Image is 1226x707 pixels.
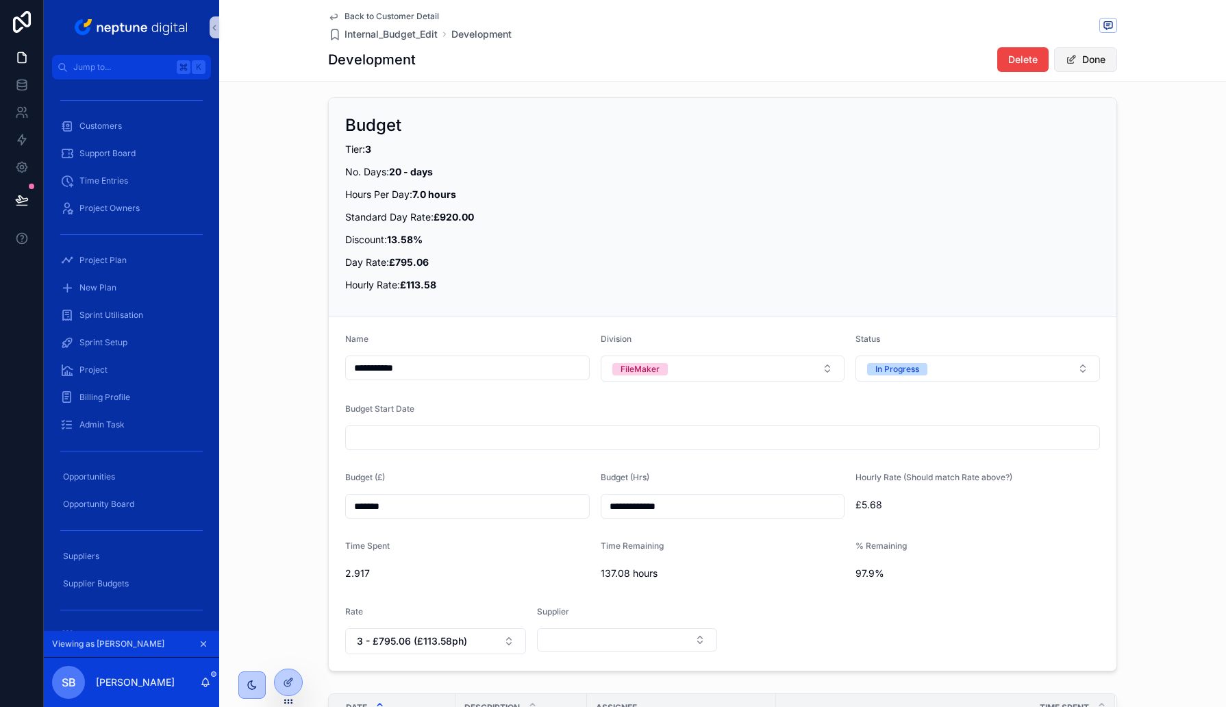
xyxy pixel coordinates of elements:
[997,47,1049,72] button: Delete
[345,232,1100,247] p: Discount:
[601,356,845,382] button: Select Button
[52,412,211,437] a: Admin Task
[63,551,99,562] span: Suppliers
[451,27,512,41] a: Development
[345,114,401,136] h2: Budget
[1054,47,1117,72] button: Done
[63,578,129,589] span: Supplier Budgets
[44,79,219,631] div: scrollable content
[52,303,211,327] a: Sprint Utilisation
[345,164,1100,179] p: No. Days:
[52,248,211,273] a: Project Plan
[52,358,211,382] a: Project
[345,606,363,617] span: Rate
[387,234,423,245] strong: 13.58%
[345,27,438,41] span: Internal_Budget_Edit
[1008,53,1038,66] span: Delete
[52,385,211,410] a: Billing Profile
[79,175,128,186] span: Time Entries
[52,275,211,300] a: New Plan
[434,211,474,223] strong: £920.00
[72,16,192,38] img: App logo
[855,472,1012,482] span: Hourly Rate (Should match Rate above?)
[345,277,1100,292] p: Hourly Rate:
[79,121,122,132] span: Customers
[52,330,211,355] a: Sprint Setup
[52,571,211,596] a: Supplier Budgets
[389,166,433,177] strong: 20 - days
[79,337,127,348] span: Sprint Setup
[79,630,147,641] span: Feature Requests
[63,471,115,482] span: Opportunities
[79,255,127,266] span: Project Plan
[73,62,171,73] span: Jump to...
[537,606,569,617] span: Supplier
[412,188,456,200] strong: 7.0 hours
[601,472,649,482] span: Budget (Hrs)
[345,404,414,414] span: Budget Start Date
[345,472,385,482] span: Budget (£)
[52,169,211,193] a: Time Entries
[96,675,175,689] p: [PERSON_NAME]
[601,334,631,344] span: Division
[345,142,1100,156] p: Tier:
[537,628,718,652] button: Select Button
[52,492,211,517] a: Opportunity Board
[389,256,429,268] strong: £795.06
[52,55,211,79] button: Jump to...K
[621,363,660,375] div: FileMaker
[855,567,1100,580] span: 97.9%
[328,27,438,41] a: Internal_Budget_Edit
[365,143,371,155] strong: 3
[52,196,211,221] a: Project Owners
[79,364,108,375] span: Project
[79,310,143,321] span: Sprint Utilisation
[79,203,140,214] span: Project Owners
[357,634,467,648] span: 3 - £795.06 (£113.58ph)
[79,419,125,430] span: Admin Task
[400,279,436,290] strong: £113.58
[855,356,1100,382] button: Select Button
[193,62,204,73] span: K
[345,628,526,654] button: Select Button
[855,541,907,551] span: % Remaining
[345,255,1100,269] p: Day Rate:
[52,638,164,649] span: Viewing as [PERSON_NAME]
[345,567,590,580] span: 2.917
[63,499,134,510] span: Opportunity Board
[79,148,136,159] span: Support Board
[52,544,211,569] a: Suppliers
[875,363,919,375] div: In Progress
[345,210,1100,224] p: Standard Day Rate:
[52,623,211,648] a: Feature Requests
[79,392,130,403] span: Billing Profile
[62,674,76,691] span: SB
[52,114,211,138] a: Customers
[52,464,211,489] a: Opportunities
[345,541,390,551] span: Time Spent
[601,567,845,580] span: 137.08 hours
[345,334,368,344] span: Name
[79,282,116,293] span: New Plan
[855,498,1100,512] span: £5.68
[328,50,416,69] h1: Development
[855,334,880,344] span: Status
[345,11,439,22] span: Back to Customer Detail
[601,541,664,551] span: Time Remaining
[52,141,211,166] a: Support Board
[345,187,1100,201] p: Hours Per Day:
[328,11,439,22] a: Back to Customer Detail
